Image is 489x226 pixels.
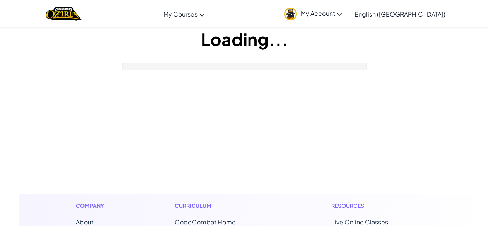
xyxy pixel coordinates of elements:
[175,202,268,210] h1: Curriculum
[164,10,198,18] span: My Courses
[76,218,94,226] a: About
[280,2,346,26] a: My Account
[331,218,388,226] a: Live Online Classes
[354,10,445,18] span: English ([GEOGRAPHIC_DATA])
[76,202,112,210] h1: Company
[160,3,208,24] a: My Courses
[331,202,414,210] h1: Resources
[46,6,82,22] a: Ozaria by CodeCombat logo
[175,218,236,226] span: CodeCombat Home
[351,3,449,24] a: English ([GEOGRAPHIC_DATA])
[46,6,82,22] img: Home
[284,8,297,20] img: avatar
[301,9,342,17] span: My Account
